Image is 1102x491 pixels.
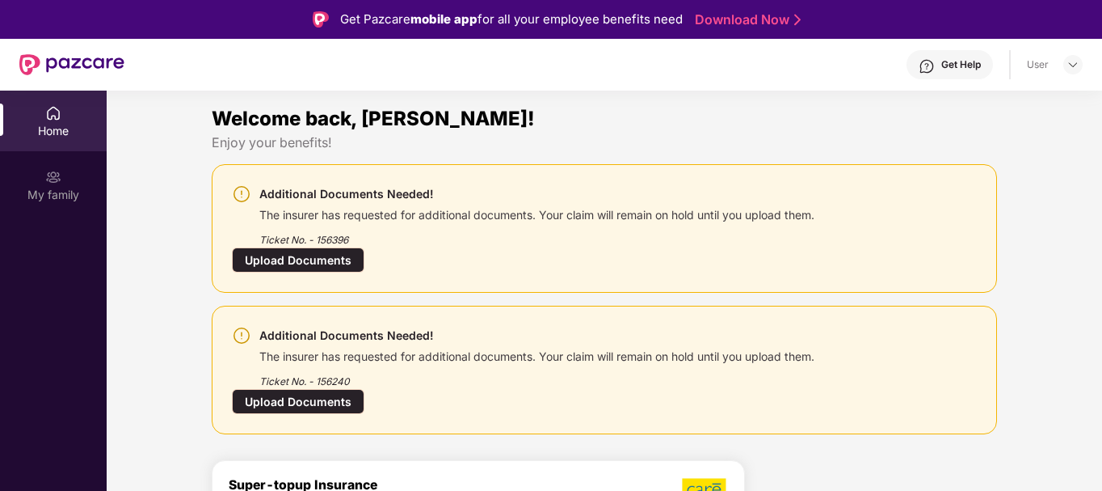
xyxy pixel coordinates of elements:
img: svg+xml;base64,PHN2ZyBpZD0iSGVscC0zMngzMiIgeG1sbnM9Imh0dHA6Ly93d3cudzMub3JnLzIwMDAvc3ZnIiB3aWR0aD... [919,58,935,74]
div: The insurer has requested for additional documents. Your claim will remain on hold until you uplo... [259,204,814,222]
div: Additional Documents Needed! [259,184,814,204]
img: Stroke [794,11,801,28]
div: Get Pazcare for all your employee benefits need [340,10,683,29]
img: svg+xml;base64,PHN2ZyBpZD0iV2FybmluZ18tXzI0eDI0IiBkYXRhLW5hbWU9Ildhcm5pbmcgLSAyNHgyNCIgeG1sbnM9Im... [232,326,251,345]
div: Get Help [941,58,981,71]
div: Ticket No. - 156240 [259,364,814,389]
div: The insurer has requested for additional documents. Your claim will remain on hold until you uplo... [259,345,814,364]
a: Download Now [695,11,796,28]
strong: mobile app [410,11,477,27]
img: svg+xml;base64,PHN2ZyBpZD0iRHJvcGRvd24tMzJ4MzIiIHhtbG5zPSJodHRwOi8vd3d3LnczLm9yZy8yMDAwL3N2ZyIgd2... [1066,58,1079,71]
div: Ticket No. - 156396 [259,222,814,248]
div: Upload Documents [232,248,364,273]
img: svg+xml;base64,PHN2ZyBpZD0iV2FybmluZ18tXzI0eDI0IiBkYXRhLW5hbWU9Ildhcm5pbmcgLSAyNHgyNCIgeG1sbnM9Im... [232,184,251,204]
img: New Pazcare Logo [19,54,124,75]
div: User [1027,58,1049,71]
div: Enjoy your benefits! [212,134,997,151]
img: svg+xml;base64,PHN2ZyB3aWR0aD0iMjAiIGhlaWdodD0iMjAiIHZpZXdCb3g9IjAgMCAyMCAyMCIgZmlsbD0ibm9uZSIgeG... [45,169,61,185]
div: Upload Documents [232,389,364,414]
img: svg+xml;base64,PHN2ZyBpZD0iSG9tZSIgeG1sbnM9Imh0dHA6Ly93d3cudzMub3JnLzIwMDAvc3ZnIiB3aWR0aD0iMjAiIG... [45,105,61,121]
img: Logo [313,11,329,28]
span: Welcome back, [PERSON_NAME]! [212,107,535,130]
div: Additional Documents Needed! [259,326,814,345]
